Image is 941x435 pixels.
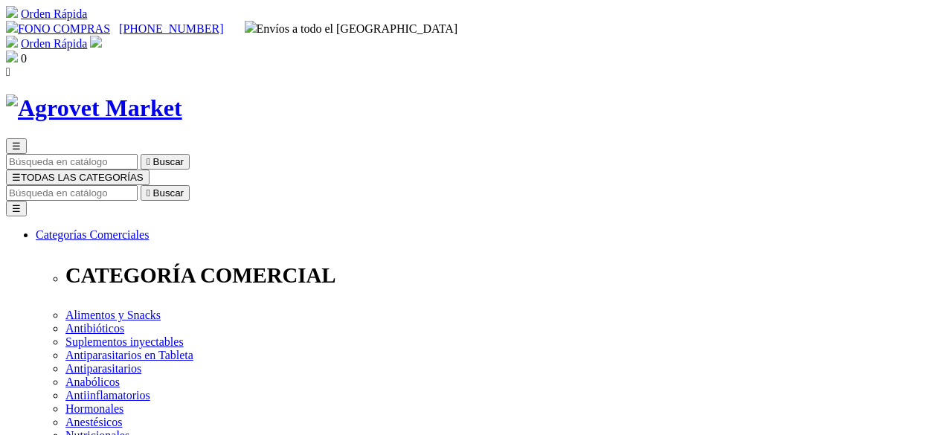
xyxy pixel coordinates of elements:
img: delivery-truck.svg [245,21,257,33]
img: user.svg [90,36,102,48]
span: Envíos a todo el [GEOGRAPHIC_DATA] [245,22,458,35]
a: Anestésicos [65,416,122,428]
a: Orden Rápida [21,7,87,20]
span: Buscar [153,187,184,199]
a: Alimentos y Snacks [65,309,161,321]
p: CATEGORÍA COMERCIAL [65,263,935,288]
button:  Buscar [141,154,190,170]
button: ☰ [6,201,27,216]
span: Buscar [153,156,184,167]
button: ☰TODAS LAS CATEGORÍAS [6,170,150,185]
i:  [147,156,150,167]
a: Anabólicos [65,376,120,388]
span: ☰ [12,172,21,183]
a: Orden Rápida [21,37,87,50]
a: Suplementos inyectables [65,335,184,348]
a: Categorías Comerciales [36,228,149,241]
img: shopping-bag.svg [6,51,18,62]
button:  Buscar [141,185,190,201]
input: Buscar [6,185,138,201]
a: Antiparasitarios [65,362,141,375]
span: ☰ [12,141,21,152]
a: Acceda a su cuenta de cliente [90,37,102,50]
img: phone.svg [6,21,18,33]
a: Hormonales [65,402,123,415]
a: [PHONE_NUMBER] [119,22,223,35]
a: Antiparasitarios en Tableta [65,349,193,361]
img: shopping-cart.svg [6,6,18,18]
a: Antibióticos [65,322,124,335]
a: FONO COMPRAS [6,22,110,35]
img: shopping-cart.svg [6,36,18,48]
img: Agrovet Market [6,94,182,122]
input: Buscar [6,154,138,170]
i:  [6,65,10,78]
button: ☰ [6,138,27,154]
span: 0 [21,52,27,65]
i:  [147,187,150,199]
a: Antiinflamatorios [65,389,150,402]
